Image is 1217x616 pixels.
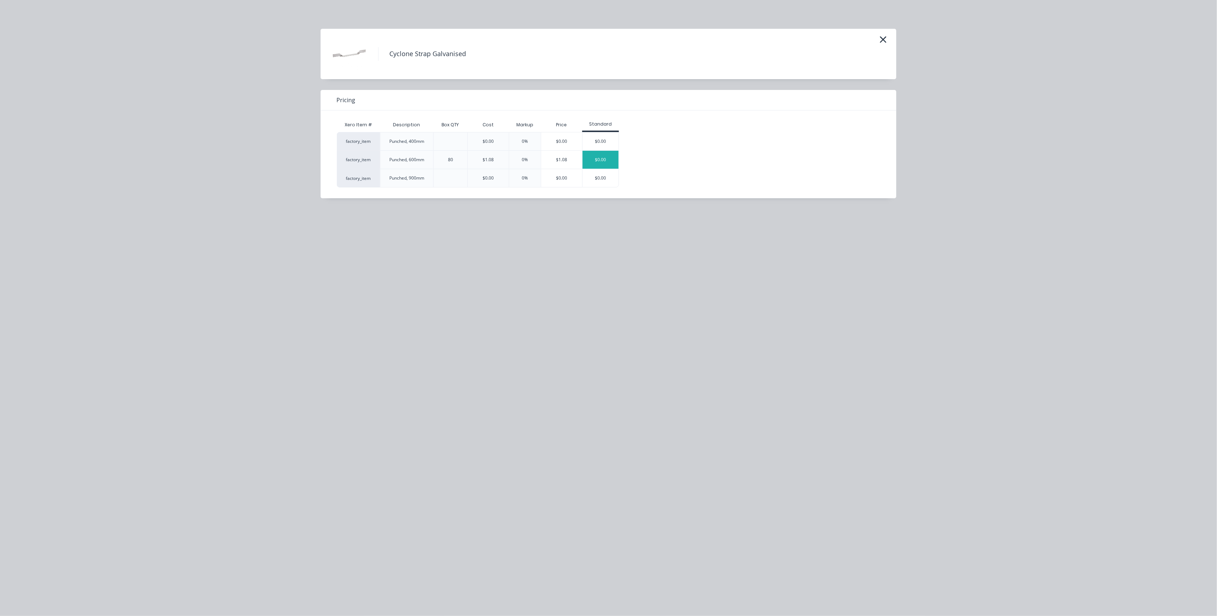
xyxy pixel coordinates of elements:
div: Cost [467,118,509,132]
div: $0.00 [541,169,582,187]
div: $0.00 [541,132,582,150]
div: factory_item [337,132,380,150]
div: Markup [509,118,541,132]
span: Pricing [336,96,355,104]
div: Punched, 600mm [389,157,424,163]
div: $0.00 [483,175,494,181]
div: 0% [522,157,528,163]
div: Xero Item # [337,118,380,132]
div: Price [541,118,582,132]
div: $0.00 [583,151,619,169]
div: Description [387,116,426,134]
div: $0.00 [583,169,619,187]
div: 80 [448,157,453,163]
div: 0% [522,175,528,181]
div: factory_item [337,169,380,187]
div: Box QTY [436,116,465,134]
div: $1.08 [541,151,582,169]
div: $0.00 [483,138,494,145]
div: $1.08 [483,157,494,163]
div: 0% [522,138,528,145]
h4: Cyclone Strap Galvanised [378,47,477,61]
div: Standard [582,121,619,127]
div: factory_item [337,150,380,169]
div: $0.00 [583,132,619,150]
div: Punched, 400mm [389,138,424,145]
img: Cyclone Strap Galvanised [331,36,367,72]
div: Punched, 900mm [389,175,424,181]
